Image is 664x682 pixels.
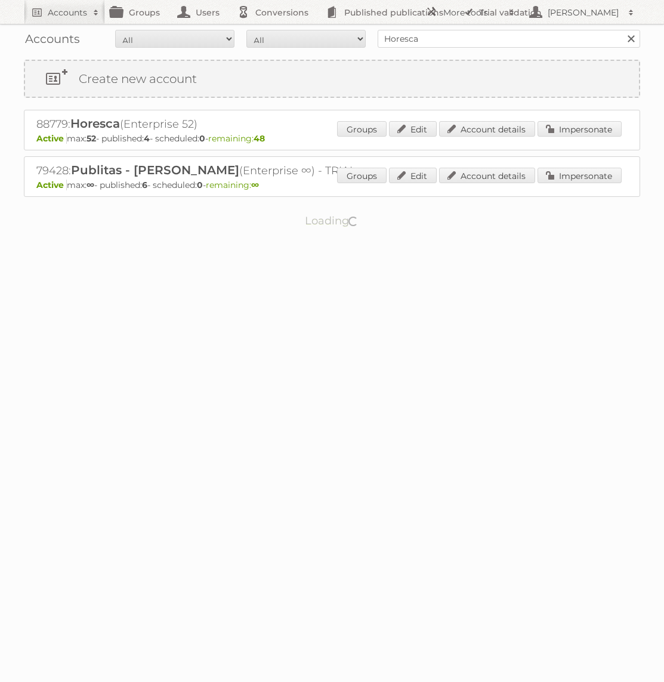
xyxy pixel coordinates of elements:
[206,180,259,190] span: remaining:
[71,163,239,177] span: Publitas - [PERSON_NAME]
[36,133,628,144] p: max: - published: - scheduled: -
[142,180,147,190] strong: 6
[36,133,67,144] span: Active
[70,116,120,131] span: Horesca
[545,7,622,18] h2: [PERSON_NAME]
[87,133,96,144] strong: 52
[144,133,150,144] strong: 4
[389,168,437,183] a: Edit
[36,116,454,132] h2: 88779: (Enterprise 52)
[36,180,628,190] p: max: - published: - scheduled: -
[87,180,94,190] strong: ∞
[389,121,437,137] a: Edit
[337,168,387,183] a: Groups
[197,180,203,190] strong: 0
[538,121,622,137] a: Impersonate
[199,133,205,144] strong: 0
[254,133,265,144] strong: 48
[443,7,503,18] h2: More tools
[439,168,535,183] a: Account details
[48,7,87,18] h2: Accounts
[251,180,259,190] strong: ∞
[25,61,639,97] a: Create new account
[36,180,67,190] span: Active
[36,163,454,178] h2: 79428: (Enterprise ∞) - TRIAL
[267,209,397,233] p: Loading
[337,121,387,137] a: Groups
[439,121,535,137] a: Account details
[538,168,622,183] a: Impersonate
[208,133,265,144] span: remaining:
